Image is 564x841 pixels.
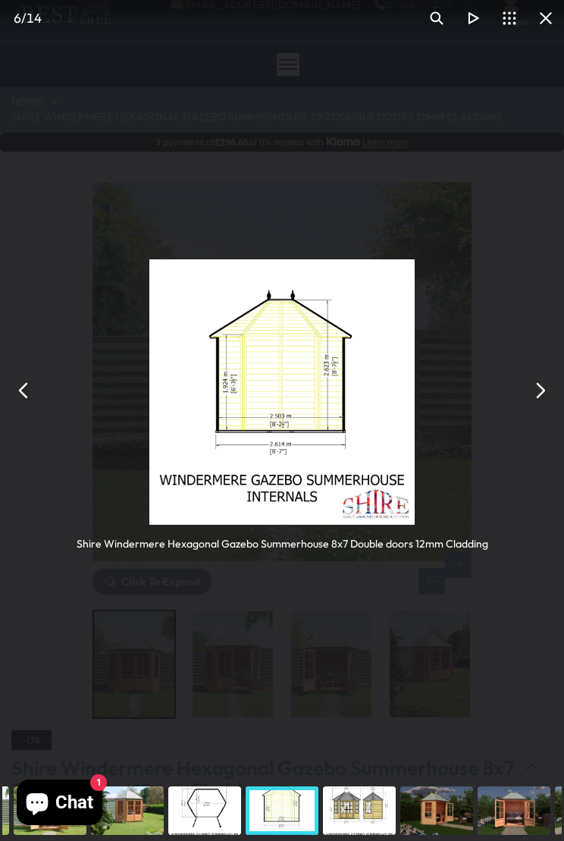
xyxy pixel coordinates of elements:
[14,10,21,26] span: 6
[522,372,558,409] button: Next
[77,525,488,551] div: Shire Windermere Hexagonal Gazebo Summerhouse 8x7 Double doors 12mm Cladding
[6,372,42,409] button: Previous
[12,780,107,829] inbox-online-store-chat: Shopify online store chat
[27,10,42,26] span: 14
